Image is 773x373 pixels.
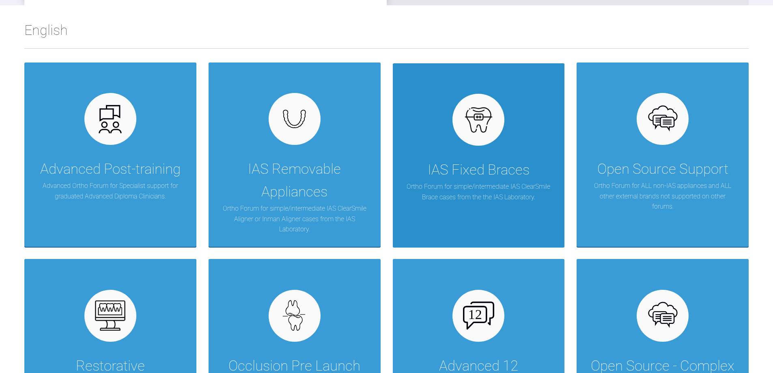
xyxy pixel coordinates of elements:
[279,300,310,331] img: occlusion.8ff7a01c.svg
[589,181,736,212] p: Ortho Forum for ALL non-IAS appliances and ALL other external brands not supported on other forums.
[405,181,553,202] p: Ortho Forum for simple/intermediate IAS ClearSmile Brace cases from the the IAS Laboratory.
[40,158,181,181] div: Advanced Post-training
[597,158,728,181] div: Open Source Support
[37,181,184,201] p: Advanced Ortho Forum for Specialist support for graduated Advanced Diploma Clinicians.
[24,63,196,247] a: Advanced Post-trainingAdvanced Ortho Forum for Specialist support for graduated Advanced Diploma ...
[393,63,565,247] a: IAS Fixed BracesOrtho Forum for simple/intermediate IAS ClearSmile Brace cases from the the IAS L...
[463,104,494,136] img: fixed.9f4e6236.svg
[209,63,381,247] a: IAS Removable AppliancesOrtho Forum for simple/intermediate IAS ClearSmile Aligner or Inman Align...
[577,63,749,247] a: Open Source SupportOrtho Forum for ALL non-IAS appliances and ALL other external brands not suppo...
[647,103,678,135] img: opensource.6e495855.svg
[647,300,678,331] img: opensource.6e495855.svg
[95,300,126,331] img: restorative.65e8f6b6.svg
[24,19,749,48] h2: English
[95,103,126,135] img: advanced.73cea251.svg
[221,158,368,203] div: IAS Removable Appliances
[428,159,530,181] div: IAS Fixed Braces
[221,203,368,235] p: Ortho Forum for simple/intermediate IAS ClearSmile Aligner or Inman Aligner cases from the IAS La...
[279,107,310,131] img: removables.927eaa4e.svg
[463,302,494,329] img: advanced-12.503f70cd.svg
